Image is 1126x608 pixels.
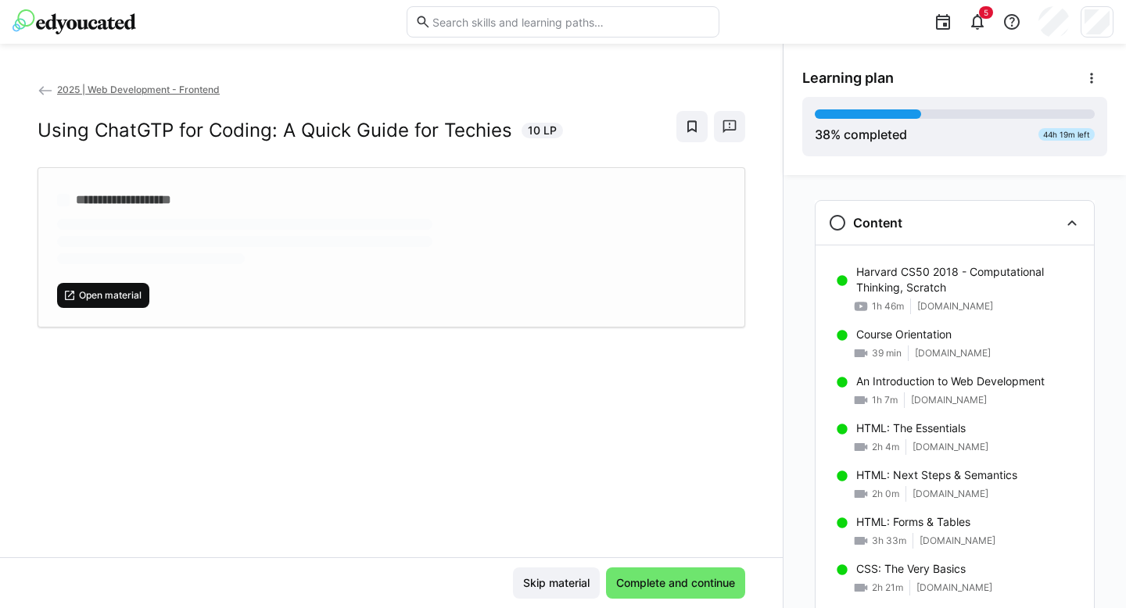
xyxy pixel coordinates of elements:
a: 2025 | Web Development - Frontend [38,84,220,95]
p: HTML: Next Steps & Semantics [856,467,1017,483]
span: 1h 7m [872,394,898,406]
span: [DOMAIN_NAME] [911,394,987,406]
span: 2h 0m [872,488,899,500]
span: [DOMAIN_NAME] [913,488,988,500]
span: 2h 21m [872,581,903,594]
p: Harvard CS50 2018 - Computational Thinking, Scratch [856,264,1081,295]
span: Skip material [521,575,592,591]
p: CSS: The Very Basics [856,561,966,577]
div: 44h 19m left [1038,128,1095,141]
span: Complete and continue [614,575,737,591]
span: 2025 | Web Development - Frontend [57,84,220,95]
span: 3h 33m [872,535,906,547]
button: Skip material [513,567,600,599]
span: [DOMAIN_NAME] [917,300,993,313]
p: An Introduction to Web Development [856,374,1045,389]
span: 5 [984,8,988,17]
span: Learning plan [802,70,894,87]
span: [DOMAIN_NAME] [915,347,991,359]
input: Search skills and learning paths… [431,15,711,29]
button: Open material [57,283,149,308]
span: 2h 4m [872,441,899,453]
button: Complete and continue [606,567,745,599]
span: 39 min [872,347,902,359]
span: 38 [815,127,830,142]
h2: Using ChatGTP for Coding: A Quick Guide for Techies [38,119,512,142]
span: [DOMAIN_NAME] [920,535,995,547]
div: % completed [815,125,907,144]
span: [DOMAIN_NAME] [913,441,988,453]
p: HTML: Forms & Tables [856,514,970,530]
span: Open material [77,289,143,302]
p: HTML: The Essentials [856,420,966,436]
span: 10 LP [528,123,557,138]
h3: Content [853,215,902,231]
p: Course Orientation [856,327,952,342]
span: [DOMAIN_NAME] [916,581,992,594]
span: 1h 46m [872,300,904,313]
